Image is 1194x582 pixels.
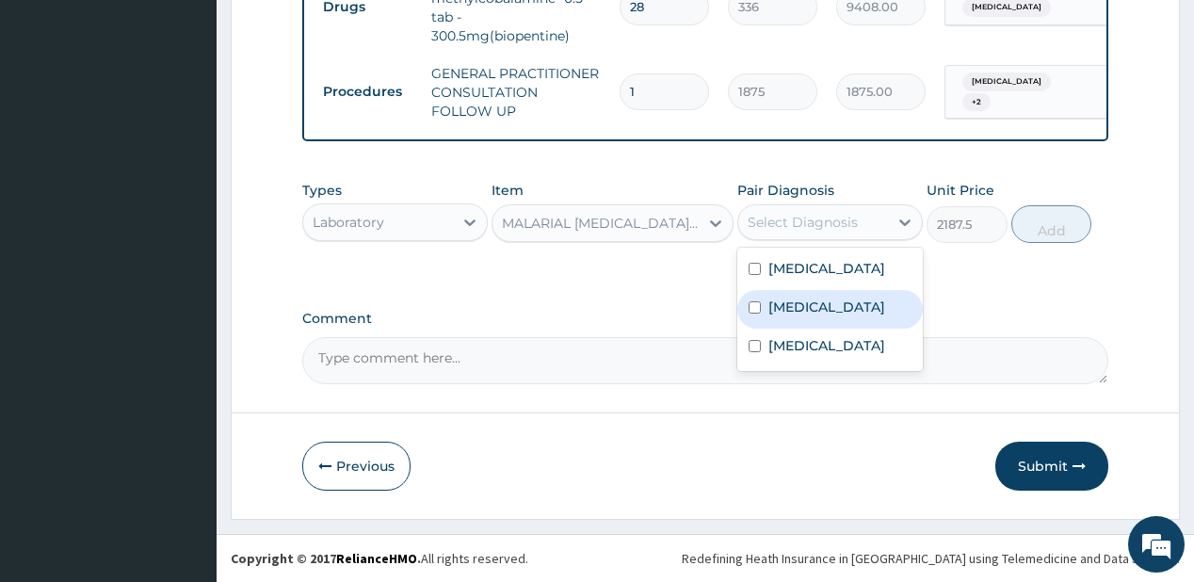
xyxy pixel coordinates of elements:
[98,105,316,130] div: Chat with us now
[422,55,610,130] td: GENERAL PRACTITIONER CONSULTATION FOLLOW UP
[217,534,1194,582] footer: All rights reserved.
[927,181,994,200] label: Unit Price
[962,93,991,112] span: + 2
[109,172,260,363] span: We're online!
[336,550,417,567] a: RelianceHMO
[302,442,411,491] button: Previous
[35,94,76,141] img: d_794563401_company_1708531726252_794563401
[1011,205,1092,243] button: Add
[995,442,1108,491] button: Submit
[302,183,342,199] label: Types
[231,550,421,567] strong: Copyright © 2017 .
[748,213,858,232] div: Select Diagnosis
[768,336,885,355] label: [MEDICAL_DATA]
[502,214,701,233] div: MALARIAL [MEDICAL_DATA] THICK AND THIN FILMS - [BLOOD]
[682,549,1180,568] div: Redefining Heath Insurance in [GEOGRAPHIC_DATA] using Telemedicine and Data Science!
[9,384,359,450] textarea: Type your message and hit 'Enter'
[768,298,885,316] label: [MEDICAL_DATA]
[737,181,834,200] label: Pair Diagnosis
[309,9,354,55] div: Minimize live chat window
[768,259,885,278] label: [MEDICAL_DATA]
[302,311,1107,327] label: Comment
[492,181,524,200] label: Item
[313,213,384,232] div: Laboratory
[962,73,1051,91] span: [MEDICAL_DATA]
[314,74,422,109] td: Procedures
